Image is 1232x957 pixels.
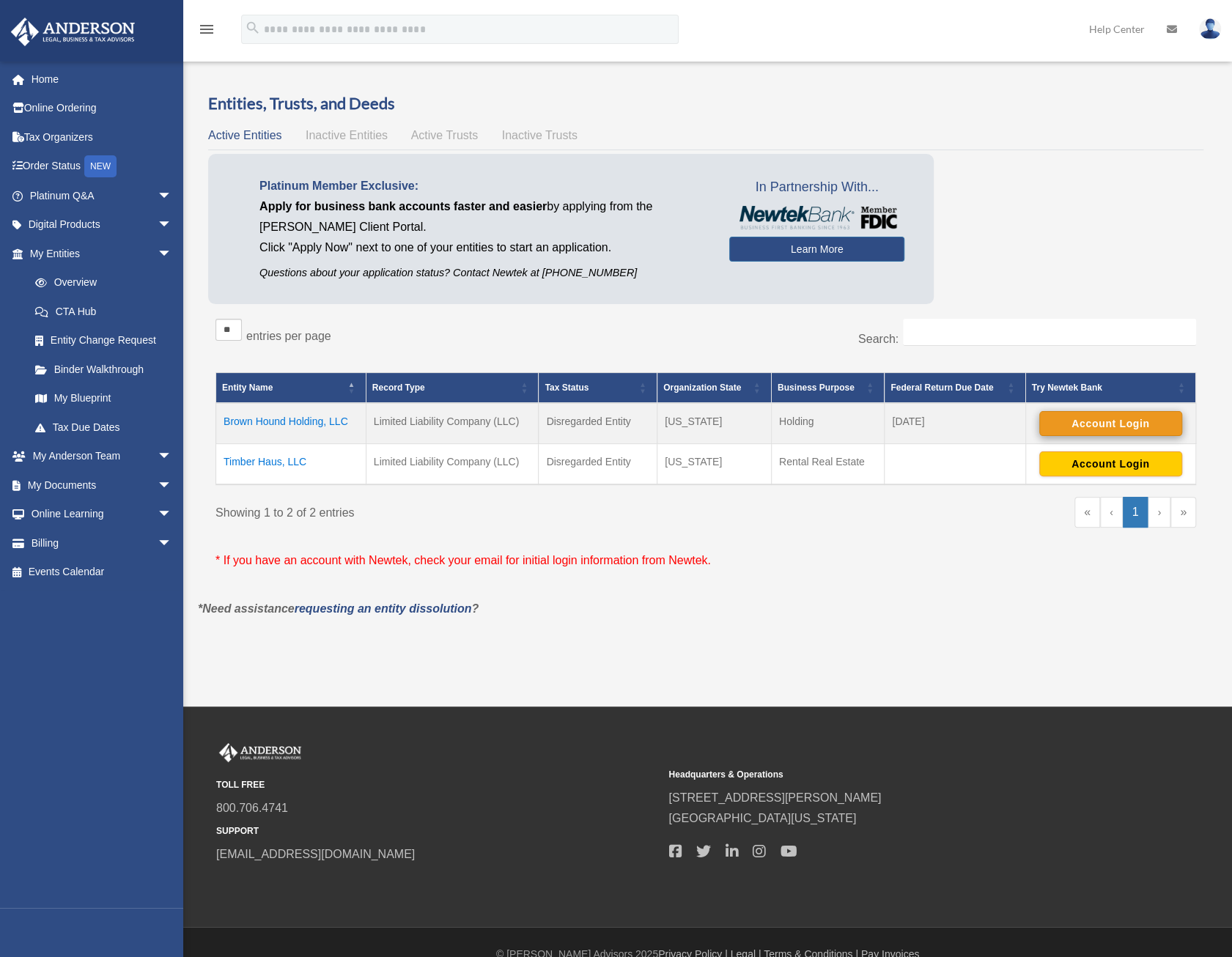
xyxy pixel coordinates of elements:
[10,210,194,240] a: Digital Productsarrow_drop_down
[216,444,366,485] td: Timber Haus, LLC
[737,206,897,229] img: NewtekBankLogoSM.png
[539,444,657,485] td: Disregarded Entity
[158,442,187,472] span: arrow_drop_down
[215,550,1196,571] p: * If you have an account with Newtek, check your email for initial login information from Newtek.
[771,444,884,485] td: Rental Real Estate
[246,330,331,342] label: entries per page
[1148,497,1170,528] a: Next
[7,18,139,46] img: Anderson Advisors Platinum Portal
[216,777,658,793] small: TOLL FREE
[1199,18,1221,40] img: User Pic
[10,94,194,123] a: Online Ordering
[259,176,707,196] p: Platinum Member Exclusive:
[216,743,304,762] img: Anderson Advisors Platinum Portal
[1074,497,1100,528] a: First
[668,812,856,824] a: [GEOGRAPHIC_DATA][US_STATE]
[545,383,589,393] span: Tax Status
[657,403,772,444] td: [US_STATE]
[21,268,180,298] a: Overview
[1170,497,1196,528] a: Last
[295,602,472,615] a: requesting an entity dissolution
[1039,451,1182,476] button: Account Login
[663,383,741,393] span: Organization State
[208,92,1203,115] h3: Entities, Trusts, and Deeds
[215,497,695,523] div: Showing 1 to 2 of 2 entries
[10,122,194,152] a: Tax Organizers
[502,129,578,141] span: Inactive Trusts
[10,500,194,529] a: Online Learningarrow_drop_down
[259,200,547,213] span: Apply for business bank accounts faster and easier
[885,403,1025,444] td: [DATE]
[158,210,187,240] span: arrow_drop_down
[729,176,904,199] span: In Partnership With...
[208,129,281,141] span: Active Entities
[10,181,194,210] a: Platinum Q&Aarrow_drop_down
[1100,497,1123,528] a: Previous
[10,239,187,268] a: My Entitiesarrow_drop_down
[539,403,657,444] td: Disregarded Entity
[1025,373,1195,404] th: Try Newtek Bank : Activate to sort
[539,373,657,404] th: Tax Status: Activate to sort
[657,373,772,404] th: Organization State: Activate to sort
[771,373,884,404] th: Business Purpose: Activate to sort
[84,155,117,177] div: NEW
[259,196,707,237] p: by applying from the [PERSON_NAME] Client Portal.
[668,767,1110,783] small: Headquarters & Operations
[158,470,187,500] span: arrow_drop_down
[158,528,187,558] span: arrow_drop_down
[21,355,187,384] a: Binder Walkthrough
[858,333,899,345] label: Search:
[21,413,187,442] a: Tax Due Dates
[10,528,194,558] a: Billingarrow_drop_down
[1039,411,1182,436] button: Account Login
[216,824,658,839] small: SUPPORT
[198,26,215,38] a: menu
[1039,457,1182,469] a: Account Login
[657,444,772,485] td: [US_STATE]
[771,403,884,444] td: Holding
[21,326,187,355] a: Entity Change Request
[216,373,366,404] th: Entity Name: Activate to invert sorting
[158,500,187,530] span: arrow_drop_down
[372,383,425,393] span: Record Type
[10,442,194,471] a: My Anderson Teamarrow_drop_down
[21,384,187,413] a: My Blueprint
[778,383,855,393] span: Business Purpose
[306,129,388,141] span: Inactive Entities
[890,383,993,393] span: Federal Return Due Date
[10,470,194,500] a: My Documentsarrow_drop_down
[245,20,261,36] i: search
[885,373,1025,404] th: Federal Return Due Date: Activate to sort
[668,791,881,804] a: [STREET_ADDRESS][PERSON_NAME]
[1123,497,1148,528] a: 1
[10,558,194,587] a: Events Calendar
[10,152,194,182] a: Order StatusNEW
[216,848,415,860] a: [EMAIL_ADDRESS][DOMAIN_NAME]
[366,373,539,404] th: Record Type: Activate to sort
[216,802,288,814] a: 800.706.4741
[10,64,194,94] a: Home
[411,129,479,141] span: Active Trusts
[366,403,539,444] td: Limited Liability Company (LLC)
[1032,379,1173,396] div: Try Newtek Bank
[158,181,187,211] span: arrow_drop_down
[366,444,539,485] td: Limited Liability Company (LLC)
[259,237,707,258] p: Click "Apply Now" next to one of your entities to start an application.
[21,297,187,326] a: CTA Hub
[1039,417,1182,429] a: Account Login
[259,264,707,282] p: Questions about your application status? Contact Newtek at [PHONE_NUMBER]
[222,383,273,393] span: Entity Name
[729,237,904,262] a: Learn More
[216,403,366,444] td: Brown Hound Holding, LLC
[158,239,187,269] span: arrow_drop_down
[198,21,215,38] i: menu
[198,602,479,615] em: *Need assistance ?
